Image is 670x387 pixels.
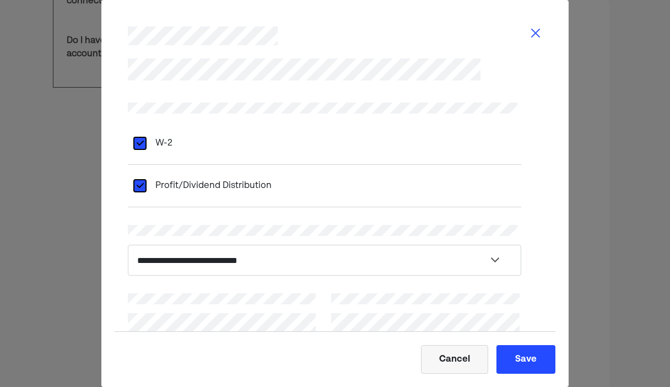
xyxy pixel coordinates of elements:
div: W-2 [147,128,172,159]
div: L [133,179,146,192]
div: Profit/Dividend Distribution [147,170,272,201]
button: Save [496,345,555,374]
div: L [133,136,146,149]
button: Cancel [421,345,488,374]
